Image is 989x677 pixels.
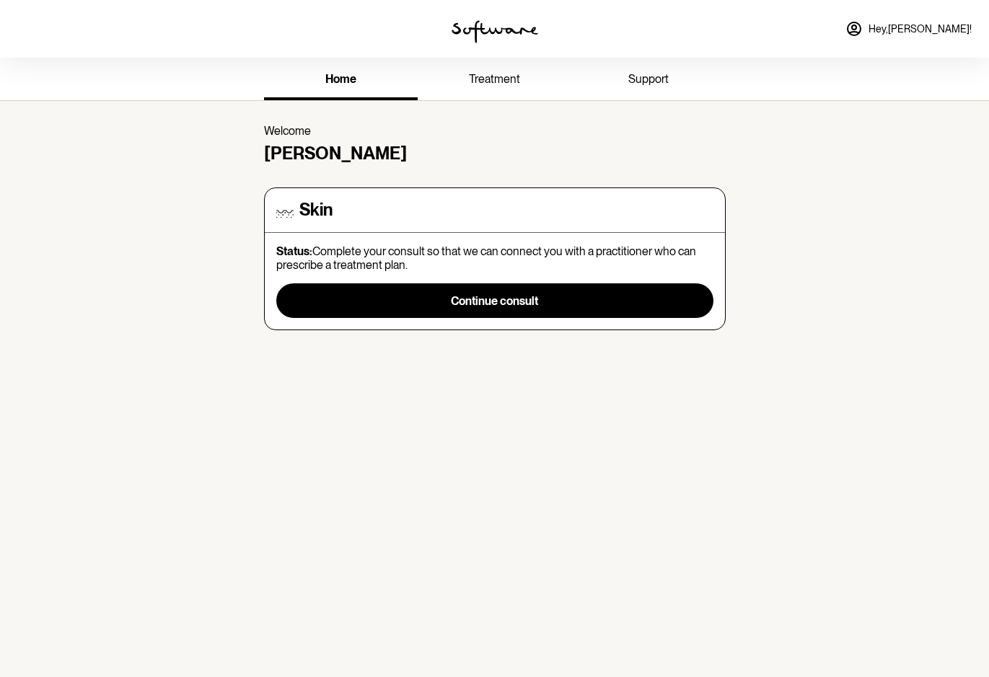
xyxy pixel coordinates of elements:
[276,244,713,272] p: Complete your consult so that we can connect you with a practitioner who can prescribe a treatmen...
[571,61,725,100] a: support
[264,143,726,164] h4: [PERSON_NAME]
[628,72,669,86] span: support
[264,61,418,100] a: home
[869,23,972,35] span: Hey, [PERSON_NAME] !
[837,12,980,46] a: Hey,[PERSON_NAME]!
[299,200,333,221] h4: Skin
[325,72,356,86] span: home
[264,124,726,138] p: Welcome
[276,283,713,318] button: Continue consult
[418,61,571,100] a: treatment
[452,20,538,43] img: software logo
[469,72,520,86] span: treatment
[276,244,312,258] strong: Status:
[451,294,538,308] span: Continue consult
